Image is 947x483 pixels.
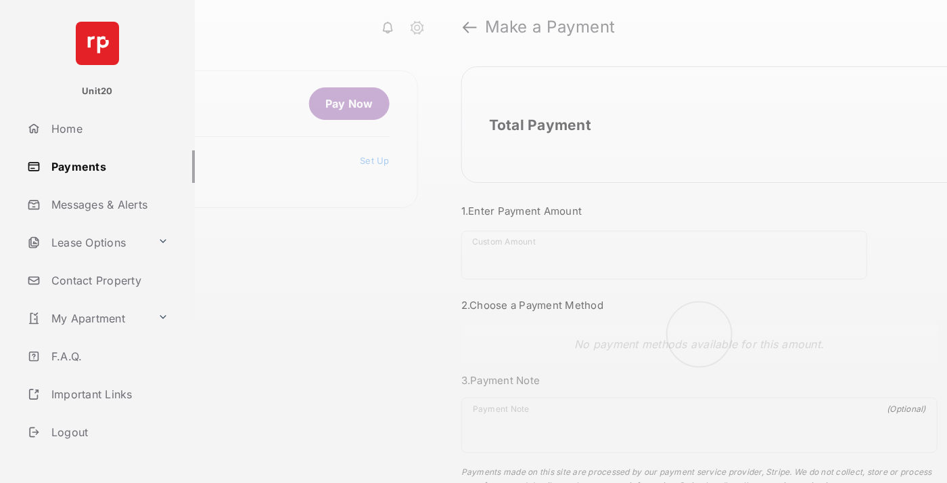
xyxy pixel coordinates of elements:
[76,22,119,65] img: svg+xml;base64,PHN2ZyB4bWxucz0iaHR0cDovL3d3dy53My5vcmcvMjAwMC9zdmciIHdpZHRoPSI2NCIgaGVpZ2h0PSI2NC...
[22,378,174,411] a: Important Links
[22,188,195,221] a: Messages & Alerts
[461,299,938,312] h3: 2. Choose a Payment Method
[489,117,591,133] h2: Total Payment
[82,85,113,98] p: Unit20
[461,374,938,387] h3: 3. Payment Note
[22,226,152,259] a: Lease Options
[22,340,195,373] a: F.A.Q.
[485,19,616,35] strong: Make a Payment
[461,205,938,217] h3: 1. Enter Payment Amount
[22,150,195,183] a: Payments
[22,302,152,335] a: My Apartment
[360,155,390,166] a: Set Up
[22,264,195,297] a: Contact Property
[22,416,195,448] a: Logout
[22,112,195,145] a: Home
